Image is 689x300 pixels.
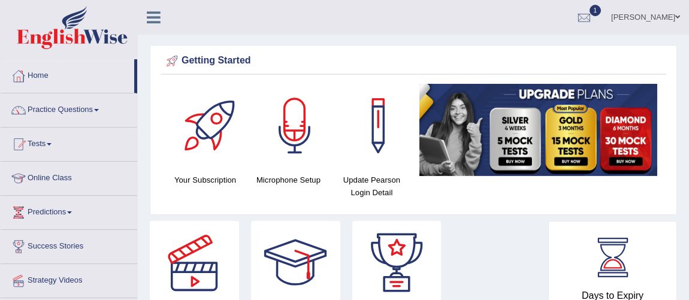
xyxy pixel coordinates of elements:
[170,174,241,186] h4: Your Subscription
[253,174,324,186] h4: Microphone Setup
[1,128,137,157] a: Tests
[1,196,137,226] a: Predictions
[164,52,663,70] div: Getting Started
[1,162,137,192] a: Online Class
[1,59,134,89] a: Home
[1,93,137,123] a: Practice Questions
[590,5,602,16] span: 1
[1,264,137,294] a: Strategy Videos
[336,174,407,199] h4: Update Pearson Login Detail
[419,84,657,176] img: small5.jpg
[1,230,137,260] a: Success Stories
